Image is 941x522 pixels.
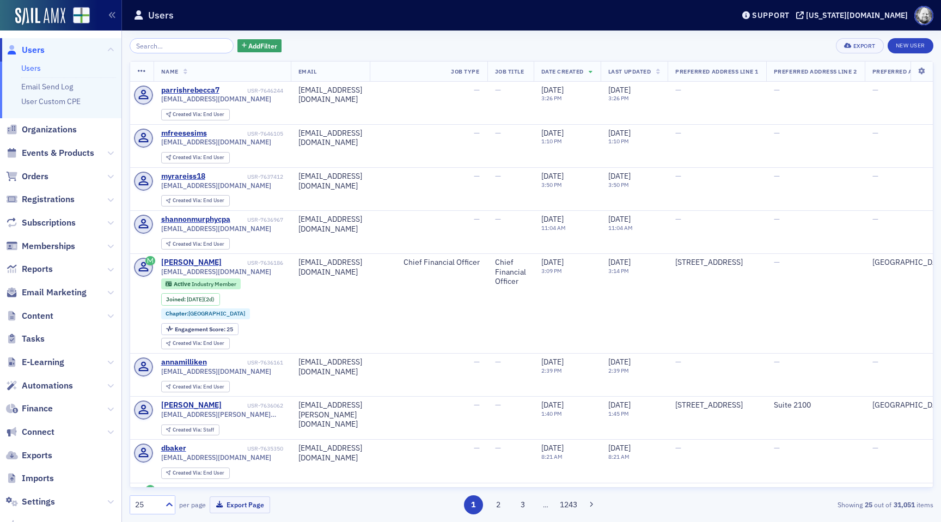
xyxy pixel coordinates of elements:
[209,130,283,137] div: USR-7646105
[161,138,271,146] span: [EMAIL_ADDRESS][DOMAIN_NAME]
[836,38,883,53] button: Export
[675,487,759,506] div: [STREET_ADDRESS][PERSON_NAME]
[853,43,876,49] div: Export
[166,309,188,317] span: Chapter :
[608,94,629,102] time: 3:26 PM
[6,217,76,229] a: Subscriptions
[6,124,77,136] a: Organizations
[6,333,45,345] a: Tasks
[21,63,41,73] a: Users
[161,357,207,367] div: annamilliken
[161,400,222,410] a: [PERSON_NAME]
[6,356,64,368] a: E-Learning
[495,214,501,224] span: —
[495,443,501,453] span: —
[65,7,90,26] a: View Homepage
[161,95,271,103] span: [EMAIL_ADDRESS][DOMAIN_NAME]
[161,172,205,181] div: myrareiss18
[209,359,283,366] div: USR-7636161
[541,267,562,275] time: 3:09 PM
[22,426,54,438] span: Connect
[298,357,362,377] div: [EMAIL_ADDRESS][DOMAIN_NAME]
[541,400,564,410] span: [DATE]
[161,215,230,224] a: shannonmurphycpa
[161,444,186,453] a: dbaker
[675,68,759,75] span: Preferred Address Line 1
[675,400,759,410] div: [STREET_ADDRESS]
[451,68,479,75] span: Job Type
[6,193,75,205] a: Registrations
[474,443,480,453] span: —
[541,357,564,367] span: [DATE]
[173,241,224,247] div: End User
[148,9,174,22] h1: Users
[130,38,234,53] input: Search…
[541,137,562,145] time: 1:10 PM
[161,453,271,462] span: [EMAIL_ADDRESS][DOMAIN_NAME]
[22,496,55,508] span: Settings
[173,426,203,433] span: Created Via :
[22,124,77,136] span: Organizations
[774,357,780,367] span: —
[774,443,780,453] span: —
[173,240,203,247] span: Created Via :
[541,367,562,374] time: 2:39 PM
[223,402,283,409] div: USR-7636062
[223,259,283,266] div: USR-7636186
[6,496,55,508] a: Settings
[173,427,214,433] div: Staff
[22,193,75,205] span: Registrations
[22,44,45,56] span: Users
[6,472,54,484] a: Imports
[863,500,874,509] strong: 25
[22,450,52,462] span: Exports
[173,155,224,161] div: End User
[608,181,629,189] time: 3:50 PM
[161,238,230,250] div: Created Via: End User
[774,128,780,138] span: —
[377,258,480,268] div: Chief Financial Officer
[774,171,780,181] span: —
[173,198,224,204] div: End User
[188,445,283,452] div: USR-7635350
[474,214,480,224] span: —
[207,173,283,180] div: USR-7637412
[21,82,73,92] a: Email Send Log
[22,147,94,159] span: Events & Products
[675,85,681,95] span: —
[187,295,204,303] span: [DATE]
[675,214,681,224] span: —
[541,453,563,460] time: 8:21 AM
[173,111,203,118] span: Created Via :
[22,171,48,183] span: Orders
[161,323,239,335] div: Engagement Score: 25
[173,383,203,390] span: Created Via :
[298,444,362,463] div: [EMAIL_ADDRESS][DOMAIN_NAME]
[608,171,631,181] span: [DATE]
[608,257,631,267] span: [DATE]
[298,487,362,506] div: [EMAIL_ADDRESS][DOMAIN_NAME]
[161,381,230,392] div: Created Via: End User
[298,86,362,105] div: [EMAIL_ADDRESS][DOMAIN_NAME]
[161,293,220,305] div: Joined: 2025-09-23 00:00:00
[872,443,878,453] span: —
[22,403,53,415] span: Finance
[6,426,54,438] a: Connect
[872,214,878,224] span: —
[774,487,857,497] div: 536
[675,171,681,181] span: —
[15,8,65,25] img: SailAMX
[73,7,90,24] img: SailAMX
[495,68,524,75] span: Job Title
[541,224,566,232] time: 11:04 AM
[166,296,187,303] span: Joined :
[173,339,203,347] span: Created Via :
[608,267,629,275] time: 3:14 PM
[22,263,53,275] span: Reports
[541,214,564,224] span: [DATE]
[298,68,317,75] span: Email
[161,68,179,75] span: Name
[6,263,53,275] a: Reports
[608,357,631,367] span: [DATE]
[675,258,759,268] div: [STREET_ADDRESS]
